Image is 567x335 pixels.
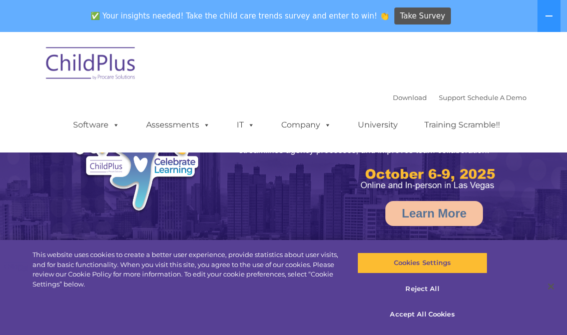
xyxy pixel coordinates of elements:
[393,93,526,101] font: |
[394,7,451,25] a: Take Survey
[439,93,465,101] a: Support
[467,93,526,101] a: Schedule A Demo
[357,304,488,325] button: Accept All Cookies
[136,115,220,135] a: Assessments
[385,201,483,226] a: Learn More
[271,115,341,135] a: Company
[41,40,141,90] img: ChildPlus by Procare Solutions
[227,115,265,135] a: IT
[357,278,488,299] button: Reject All
[393,93,427,101] a: Download
[357,252,488,273] button: Cookies Settings
[63,115,130,135] a: Software
[414,115,510,135] a: Training Scramble!!
[540,275,562,297] button: Close
[33,250,340,289] div: This website uses cookies to create a better user experience, provide statistics about user visit...
[348,115,408,135] a: University
[87,6,393,26] span: ✅ Your insights needed! Take the child care trends survey and enter to win! 👏
[400,7,445,25] span: Take Survey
